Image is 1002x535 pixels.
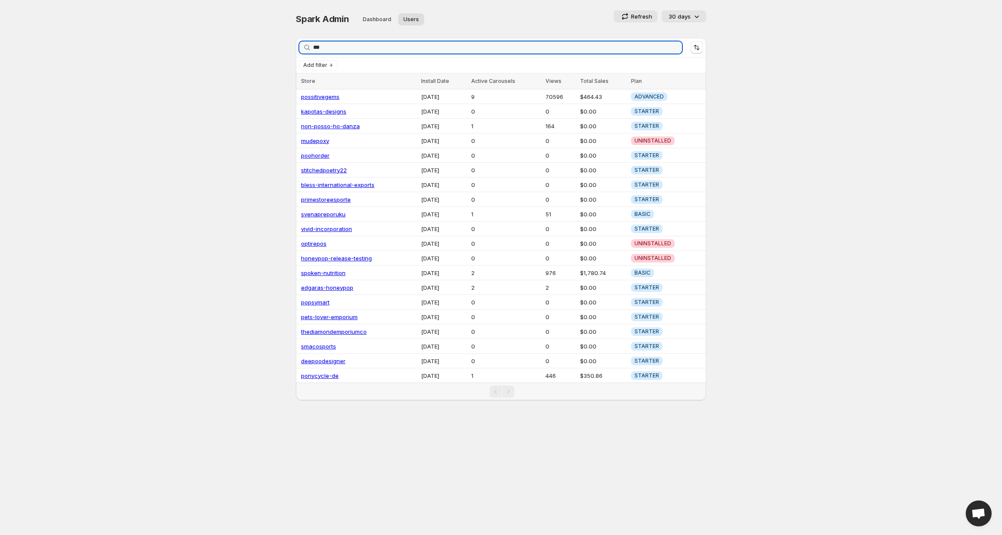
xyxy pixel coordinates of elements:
[543,339,577,354] td: 0
[301,328,367,335] a: thediamondemporiumco
[469,354,543,368] td: 0
[301,284,353,291] a: edgaras-honeypop
[614,10,657,22] button: Refresh
[299,60,338,70] button: Add filter
[469,310,543,324] td: 0
[301,78,315,84] span: Store
[577,192,628,207] td: $0.00
[296,14,349,24] span: Spark Admin
[634,108,659,115] span: STARTER
[966,500,992,526] div: Open chat
[469,324,543,339] td: 0
[469,236,543,251] td: 0
[634,284,659,291] span: STARTER
[634,196,659,203] span: STARTER
[419,266,469,280] td: [DATE]
[543,324,577,339] td: 0
[577,310,628,324] td: $0.00
[577,266,628,280] td: $1,780.74
[419,177,469,192] td: [DATE]
[469,207,543,222] td: 1
[469,119,543,133] td: 1
[301,93,339,100] a: possitivegems
[543,177,577,192] td: 0
[398,13,424,25] button: User management
[419,251,469,266] td: [DATE]
[634,255,671,262] span: UNINSTALLED
[469,280,543,295] td: 2
[301,255,372,262] a: honeypop-release-testing
[577,251,628,266] td: $0.00
[301,343,336,350] a: smacosports
[634,167,659,174] span: STARTER
[543,192,577,207] td: 0
[577,177,628,192] td: $0.00
[301,240,327,247] a: optirepos
[577,354,628,368] td: $0.00
[469,104,543,119] td: 0
[419,148,469,163] td: [DATE]
[543,119,577,133] td: 164
[419,207,469,222] td: [DATE]
[577,339,628,354] td: $0.00
[577,368,628,383] td: $350.86
[662,10,706,22] button: 30 days
[419,133,469,148] td: [DATE]
[634,328,659,335] span: STARTER
[577,280,628,295] td: $0.00
[419,89,469,104] td: [DATE]
[301,269,346,276] a: spoken-nutrition
[543,310,577,324] td: 0
[358,13,396,25] button: Dashboard overview
[634,299,659,306] span: STARTER
[669,12,691,21] p: 30 days
[577,163,628,177] td: $0.00
[577,119,628,133] td: $0.00
[577,89,628,104] td: $464.43
[419,163,469,177] td: [DATE]
[469,266,543,280] td: 2
[419,280,469,295] td: [DATE]
[634,358,659,364] span: STARTER
[543,266,577,280] td: 976
[577,104,628,119] td: $0.00
[543,163,577,177] td: 0
[419,354,469,368] td: [DATE]
[543,354,577,368] td: 0
[577,236,628,251] td: $0.00
[419,324,469,339] td: [DATE]
[301,299,330,306] a: popsymart
[419,119,469,133] td: [DATE]
[469,163,543,177] td: 0
[634,123,659,130] span: STARTER
[469,192,543,207] td: 0
[301,137,329,144] a: mudepoxy
[419,192,469,207] td: [DATE]
[301,123,360,130] a: non-posso-ho-danza
[577,222,628,236] td: $0.00
[301,211,346,218] a: svenapreporuku
[469,251,543,266] td: 0
[301,196,351,203] a: primestoreesporte
[631,12,652,21] p: Refresh
[634,93,664,100] span: ADVANCED
[419,222,469,236] td: [DATE]
[301,167,347,174] a: stitchedpoetry22
[634,313,659,320] span: STARTER
[301,152,330,159] a: poohorder
[469,148,543,163] td: 0
[631,78,642,84] span: Plan
[301,108,346,115] a: kapotas-designs
[419,368,469,383] td: [DATE]
[403,16,419,23] span: Users
[419,236,469,251] td: [DATE]
[303,62,327,69] span: Add filter
[634,137,671,144] span: UNINSTALLED
[543,295,577,310] td: 0
[634,269,650,276] span: BASIC
[363,16,391,23] span: Dashboard
[577,133,628,148] td: $0.00
[296,383,706,400] nav: Pagination
[577,295,628,310] td: $0.00
[634,152,659,159] span: STARTER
